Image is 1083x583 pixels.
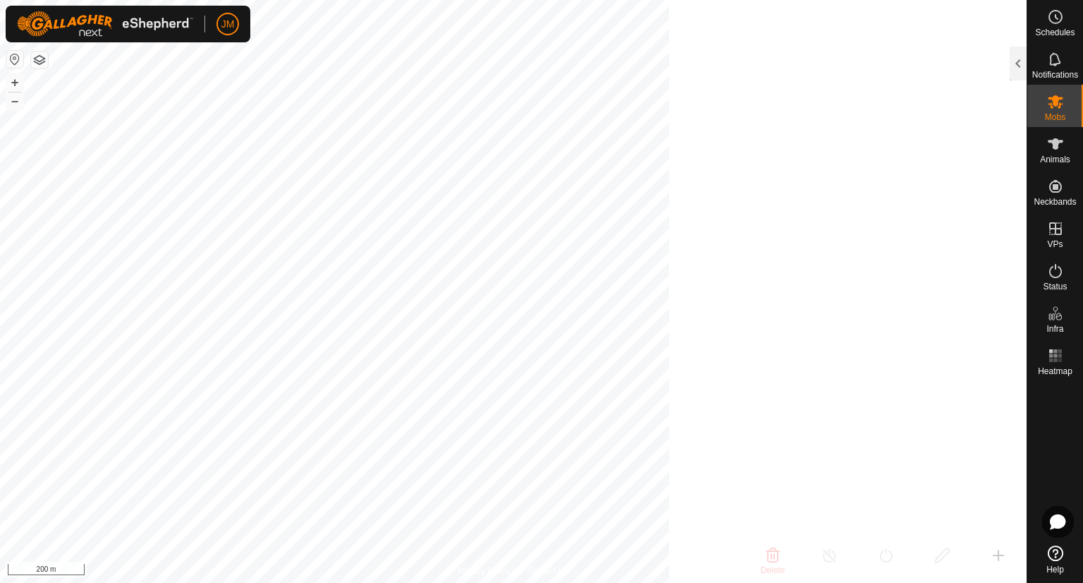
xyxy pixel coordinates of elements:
button: + [6,74,23,91]
span: Schedules [1035,28,1075,37]
a: Contact Us [527,565,569,577]
span: Status [1043,282,1067,291]
span: Mobs [1045,113,1065,121]
a: Privacy Policy [458,565,510,577]
span: VPs [1047,240,1063,248]
span: Animals [1040,155,1070,164]
button: Reset Map [6,51,23,68]
span: JM [221,17,235,32]
button: – [6,92,23,109]
span: Help [1046,565,1064,574]
a: Help [1027,540,1083,579]
span: Neckbands [1034,198,1076,206]
img: Gallagher Logo [17,11,193,37]
span: Notifications [1032,71,1078,79]
span: Infra [1046,325,1063,333]
span: Heatmap [1038,367,1072,375]
button: Map Layers [31,52,48,68]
